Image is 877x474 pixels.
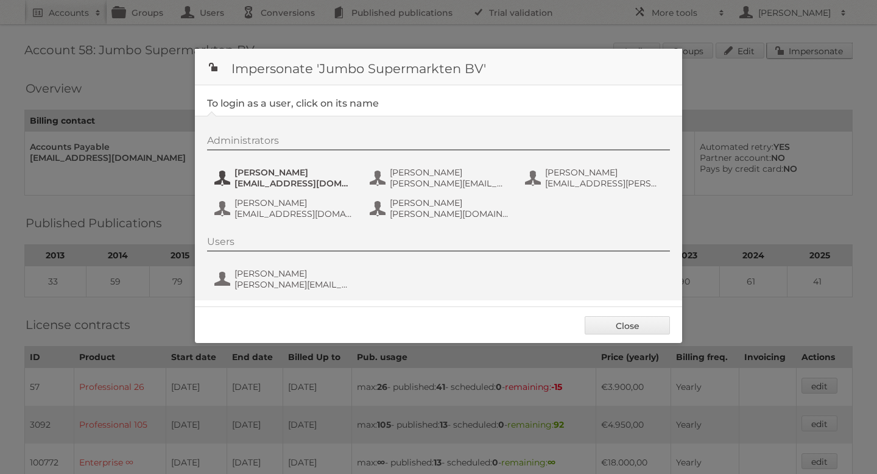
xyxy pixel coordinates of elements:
[524,166,667,190] button: [PERSON_NAME] [EMAIL_ADDRESS][PERSON_NAME][DOMAIN_NAME]
[234,167,353,178] span: [PERSON_NAME]
[234,208,353,219] span: [EMAIL_ADDRESS][DOMAIN_NAME]
[213,267,356,291] button: [PERSON_NAME] [PERSON_NAME][EMAIL_ADDRESS][DOMAIN_NAME]
[368,196,512,221] button: [PERSON_NAME] [PERSON_NAME][DOMAIN_NAME][EMAIL_ADDRESS][DOMAIN_NAME]
[207,97,379,109] legend: To login as a user, click on its name
[390,167,508,178] span: [PERSON_NAME]
[213,196,356,221] button: [PERSON_NAME] [EMAIL_ADDRESS][DOMAIN_NAME]
[213,166,356,190] button: [PERSON_NAME] [EMAIL_ADDRESS][DOMAIN_NAME]
[390,178,508,189] span: [PERSON_NAME][EMAIL_ADDRESS][DOMAIN_NAME]
[207,236,670,252] div: Users
[234,279,353,290] span: [PERSON_NAME][EMAIL_ADDRESS][DOMAIN_NAME]
[368,166,512,190] button: [PERSON_NAME] [PERSON_NAME][EMAIL_ADDRESS][DOMAIN_NAME]
[234,197,353,208] span: [PERSON_NAME]
[390,197,508,208] span: [PERSON_NAME]
[234,268,353,279] span: [PERSON_NAME]
[390,208,508,219] span: [PERSON_NAME][DOMAIN_NAME][EMAIL_ADDRESS][DOMAIN_NAME]
[585,316,670,334] a: Close
[207,135,670,150] div: Administrators
[545,178,663,189] span: [EMAIL_ADDRESS][PERSON_NAME][DOMAIN_NAME]
[195,49,682,85] h1: Impersonate 'Jumbo Supermarkten BV'
[234,178,353,189] span: [EMAIL_ADDRESS][DOMAIN_NAME]
[545,167,663,178] span: [PERSON_NAME]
